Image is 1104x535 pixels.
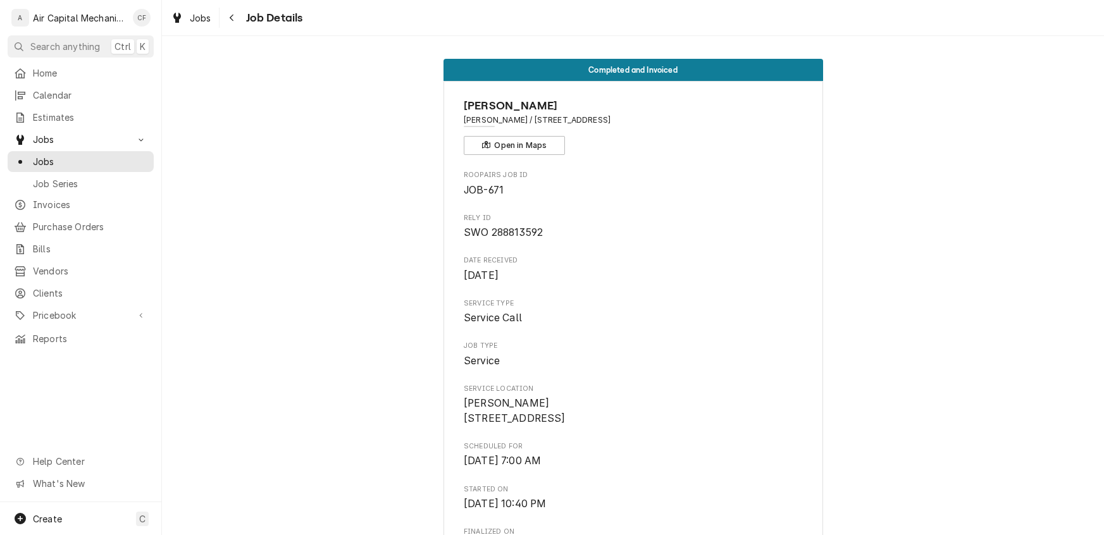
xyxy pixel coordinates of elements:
span: [DATE] [464,269,499,281]
a: Jobs [166,8,216,28]
span: Roopairs Job ID [464,183,802,198]
span: Service Type [464,311,802,326]
div: Client Information [464,97,802,155]
a: Go to What's New [8,473,154,494]
span: Search anything [30,40,100,53]
div: Service Type [464,298,802,326]
span: Service Location [464,396,802,426]
span: Roopairs Job ID [464,170,802,180]
span: Ctrl [115,40,131,53]
span: Pricebook [33,309,128,322]
a: Vendors [8,261,154,281]
a: Job Series [8,173,154,194]
div: Rely ID [464,213,802,240]
a: Invoices [8,194,154,215]
span: Bills [33,242,147,255]
span: What's New [33,477,146,490]
span: SWO 288813592 [464,226,543,238]
span: Vendors [33,264,147,278]
span: Job Type [464,354,802,369]
a: Clients [8,283,154,304]
a: Home [8,63,154,83]
div: Roopairs Job ID [464,170,802,197]
a: Estimates [8,107,154,128]
div: A [11,9,29,27]
span: Started On [464,484,802,495]
span: Jobs [190,11,211,25]
a: Go to Help Center [8,451,154,472]
button: Open in Maps [464,136,565,155]
div: CF [133,9,151,27]
span: Purchase Orders [33,220,147,233]
span: C [139,512,146,526]
span: Completed and Invoiced [588,66,678,74]
span: Date Received [464,268,802,283]
span: Jobs [33,133,128,146]
a: Calendar [8,85,154,106]
span: Create [33,513,62,524]
a: Bills [8,238,154,259]
div: Status [443,59,823,81]
a: Reports [8,328,154,349]
span: Started On [464,496,802,512]
button: Search anythingCtrlK [8,35,154,58]
span: [PERSON_NAME] [STREET_ADDRESS] [464,397,566,424]
span: JOB-671 [464,184,504,196]
span: Scheduled For [464,441,802,452]
a: Go to Jobs [8,129,154,150]
span: Reports [33,332,147,345]
div: Scheduled For [464,441,802,469]
span: Service Type [464,298,802,309]
span: [DATE] 7:00 AM [464,455,541,467]
span: Rely ID [464,213,802,223]
div: Date Received [464,255,802,283]
span: Invoices [33,198,147,211]
span: Job Series [33,177,147,190]
button: Navigate back [222,8,242,28]
span: Service Call [464,312,522,324]
span: Jobs [33,155,147,168]
span: Scheduled For [464,453,802,469]
span: [DATE] 10:40 PM [464,498,546,510]
span: Calendar [33,89,147,102]
div: Started On [464,484,802,512]
span: Help Center [33,455,146,468]
span: Job Type [464,341,802,351]
div: Charles Faure's Avatar [133,9,151,27]
span: Job Details [242,9,303,27]
div: Job Type [464,341,802,368]
span: Estimates [33,111,147,124]
span: K [140,40,146,53]
span: Rely ID [464,225,802,240]
a: Jobs [8,151,154,172]
span: Name [464,97,802,114]
div: Service Location [464,384,802,426]
span: Address [464,114,802,126]
a: Purchase Orders [8,216,154,237]
span: Home [33,66,147,80]
span: Service [464,355,500,367]
span: Date Received [464,255,802,266]
div: Air Capital Mechanical [33,11,126,25]
span: Service Location [464,384,802,394]
span: Clients [33,286,147,300]
a: Go to Pricebook [8,305,154,326]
